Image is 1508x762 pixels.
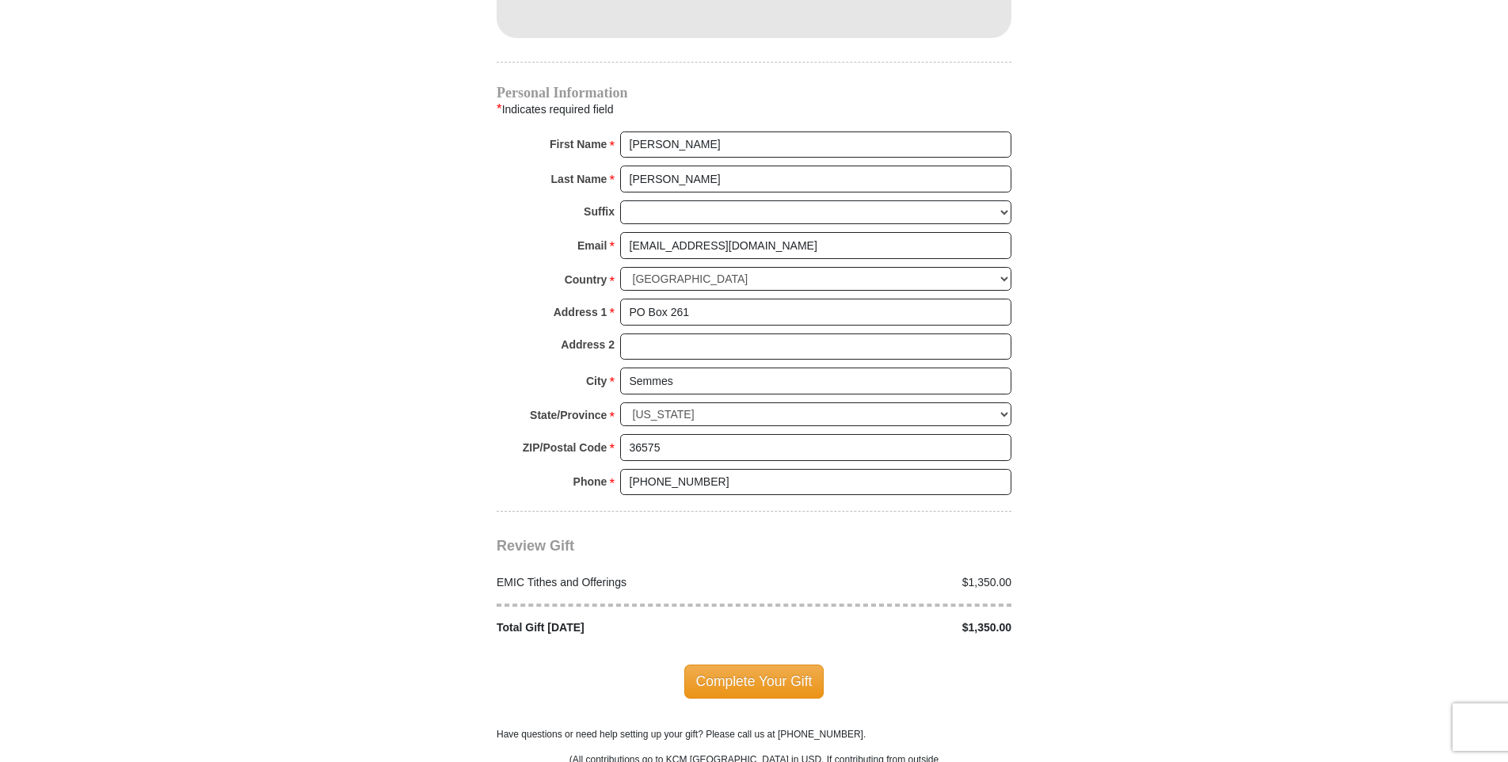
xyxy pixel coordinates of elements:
strong: City [586,370,607,392]
span: Complete Your Gift [684,665,824,698]
strong: Country [565,269,607,291]
strong: Address 1 [554,301,607,323]
strong: Email [577,234,607,257]
strong: Last Name [551,168,607,190]
span: Review Gift [497,538,574,554]
strong: State/Province [530,404,607,426]
strong: Suffix [584,200,615,223]
strong: ZIP/Postal Code [523,436,607,459]
p: Have questions or need help setting up your gift? Please call us at [PHONE_NUMBER]. [497,727,1011,741]
div: EMIC Tithes and Offerings [489,574,755,591]
strong: Address 2 [561,333,615,356]
strong: Phone [573,471,607,493]
div: Indicates required field [497,99,1011,120]
div: $1,350.00 [754,619,1020,636]
strong: First Name [550,133,607,155]
h4: Personal Information [497,86,1011,99]
div: $1,350.00 [754,574,1020,591]
div: Total Gift [DATE] [489,619,755,636]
